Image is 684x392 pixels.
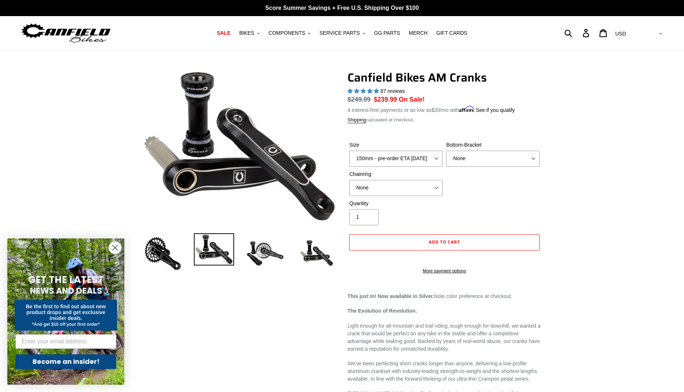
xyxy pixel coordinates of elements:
[32,322,99,327] span: *And get $10 off your first order*
[245,233,285,274] img: Load image into Gallery viewer, Canfield Bikes AM Cranks
[296,233,337,274] img: Load image into Gallery viewer, CANFIELD-AM_DH-CRANKS
[239,30,254,36] span: BIKES
[347,360,541,383] p: We've been perfecting short cranks longer than anyone, delivering a low-profile aluminum crankset...
[446,141,540,149] label: Bottom-Bracket
[347,308,417,314] strong: The Evolution of Revolution.
[15,354,116,369] button: Become an Insider!
[316,28,369,38] button: SERVICE PARTS
[347,105,515,114] p: 4 interest-free payments or as low as /mo with .
[347,96,371,103] s: $249.99
[371,28,404,38] a: GG PARTS
[432,107,440,113] span: $20
[347,71,541,84] h1: Canfield Bikes AM Cranks
[347,116,541,124] div: calculated at checkout.
[459,106,474,112] span: Affirm
[143,233,183,274] img: Load image into Gallery viewer, Canfield Bikes AM Cranks
[236,28,263,38] button: BIKES
[217,30,230,36] span: SALE
[349,170,443,178] label: Chainring
[476,107,515,113] a: See if you qualify - Learn more about Affirm Financing (opens in modal)
[568,25,587,41] input: Search
[194,233,234,265] img: Load image into Gallery viewer, Canfield Cranks
[109,241,121,254] button: Close dialog
[347,293,541,300] p: Note color preference at checkout.
[429,238,460,245] span: Add to cart
[433,28,471,38] a: GIFT CARDS
[28,273,104,286] span: GET THE LATEST
[213,28,234,38] a: SALE
[347,293,434,299] strong: This just in! Now available in Silver.
[374,96,397,103] span: $239.99
[20,22,112,45] img: Canfield Bikes
[380,88,405,94] span: 87 reviews
[399,95,425,104] span: On Sale!
[436,30,467,36] span: GIFT CARDS
[349,200,443,207] label: Quantity
[268,30,305,36] span: COMPONENTS
[349,268,540,274] a: More payment options
[26,304,106,321] span: Be the first to find out about new product drops and get exclusive insider deals.
[349,234,540,250] button: Add to cart
[349,141,443,149] label: Size
[30,285,102,297] span: NEWS AND DEALS
[319,30,360,36] span: SERVICE PARTS
[409,30,428,36] span: MERCH
[15,334,116,349] input: Enter your email address
[347,117,366,123] a: Shipping
[347,88,380,94] span: 4.97 stars
[347,322,541,353] p: Light enough for all-mountain and trail riding, tough enough for downhill, we wanted a crank that...
[405,28,431,38] a: MERCH
[374,30,400,36] span: GG PARTS
[265,28,314,38] button: COMPONENTS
